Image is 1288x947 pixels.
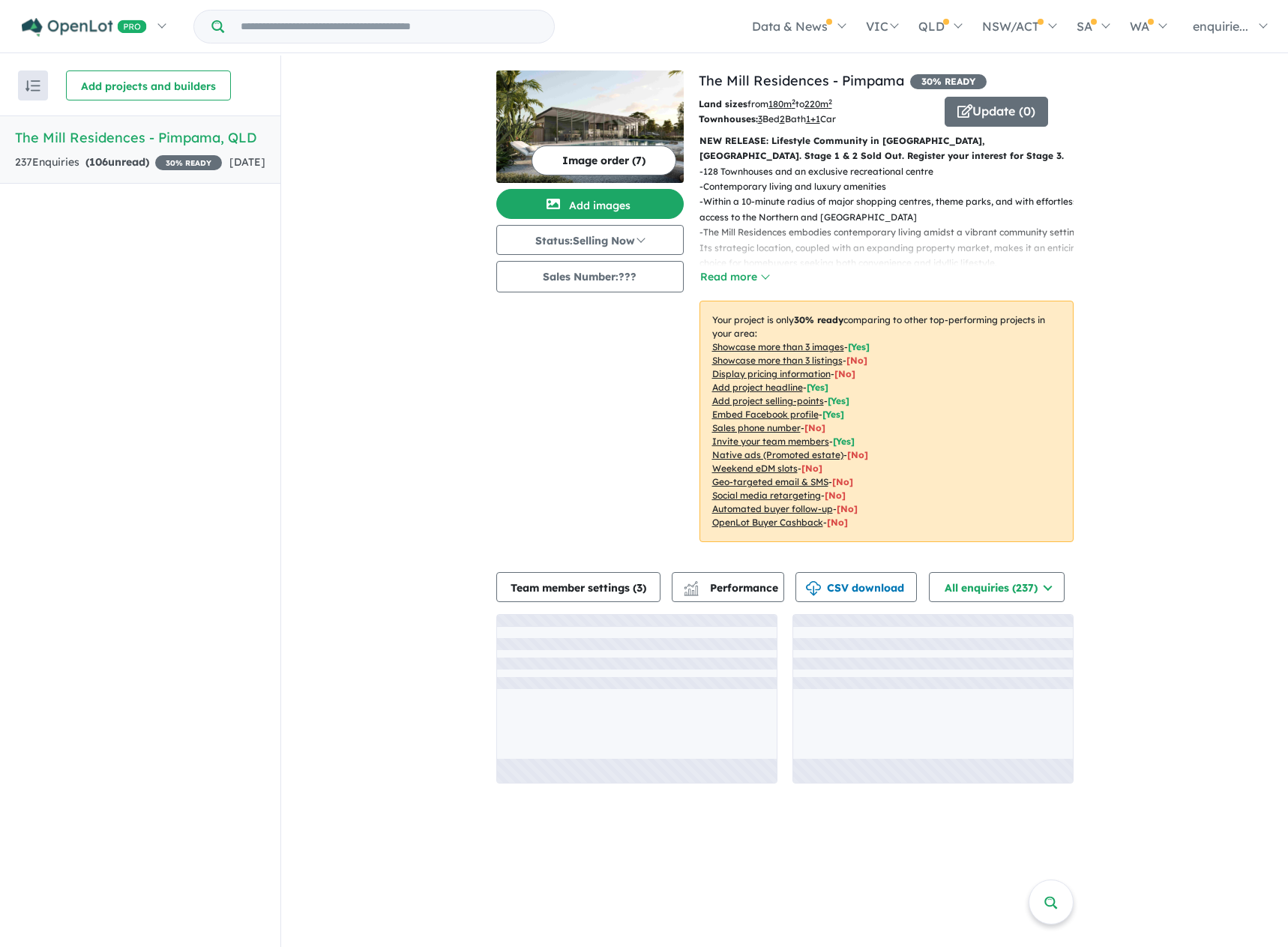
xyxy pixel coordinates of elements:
span: [No] [825,490,846,501]
img: The Mill Residences - Pimpama [496,70,684,183]
u: Automated buyer follow-up [712,503,833,514]
img: line-chart.svg [684,581,697,589]
span: 106 [89,155,108,169]
img: sort.svg [25,80,40,91]
span: [ No ] [804,422,825,433]
span: [No] [827,517,848,528]
button: Status:Selling Now [496,225,684,255]
span: [ Yes ] [833,436,855,447]
u: Add project selling-points [712,395,824,406]
span: 30 % READY [910,74,987,89]
u: Showcase more than 3 listings [712,355,843,366]
u: 2 [780,113,785,124]
u: 1+1 [806,113,820,124]
span: [No] [837,503,858,514]
button: All enquiries (237) [929,572,1065,602]
button: Add projects and builders [66,70,231,100]
h5: The Mill Residences - Pimpama , QLD [15,127,265,148]
button: Add images [496,189,684,219]
span: enquirie... [1193,19,1248,34]
button: Performance [672,572,784,602]
p: NEW RELEASE: Lifestyle Community in [GEOGRAPHIC_DATA], [GEOGRAPHIC_DATA]. Stage 1 & 2 Sold Out. R... [699,133,1074,164]
img: Openlot PRO Logo White [22,18,147,37]
u: Weekend eDM slots [712,463,798,474]
u: OpenLot Buyer Cashback [712,517,823,528]
u: 180 m [768,98,795,109]
p: from [699,97,933,112]
button: Update (0) [945,97,1048,127]
span: [No] [847,449,868,460]
u: Social media retargeting [712,490,821,501]
b: 30 % ready [794,314,843,325]
p: Your project is only comparing to other top-performing projects in your area: - - - - - - - - - -... [699,301,1074,542]
img: download icon [806,581,821,596]
u: Display pricing information [712,368,831,379]
p: - 128 Townhouses and an exclusive recreational centre [699,164,1086,179]
span: [No] [832,476,853,487]
span: [ Yes ] [807,382,828,393]
button: Team member settings (3) [496,572,660,602]
u: 220 m [804,98,832,109]
span: 3 [637,581,643,595]
u: 3 [758,113,762,124]
sup: 2 [828,97,832,106]
b: Land sizes [699,98,747,109]
u: Add project headline [712,382,803,393]
u: Native ads (Promoted estate) [712,449,843,460]
span: [ Yes ] [822,409,844,420]
p: - Within a 10-minute radius of major shopping centres, theme parks, and with effortless access to... [699,194,1086,225]
img: bar-chart.svg [684,586,699,595]
span: [ No ] [834,368,855,379]
strong: ( unread) [85,155,149,169]
u: Showcase more than 3 images [712,341,844,352]
span: to [795,98,832,109]
u: Geo-targeted email & SMS [712,476,828,487]
span: [ Yes ] [848,341,870,352]
span: Performance [686,581,778,595]
div: 237 Enquir ies [15,154,222,172]
p: - The Mill Residences embodies contemporary living amidst a vibrant community setting. Its strate... [699,225,1086,271]
button: Sales Number:??? [496,261,684,292]
b: Townhouses: [699,113,758,124]
u: Embed Facebook profile [712,409,819,420]
p: - Contemporary living and luxury amenities [699,179,1086,194]
u: Invite your team members [712,436,829,447]
span: [ No ] [846,355,867,366]
u: Sales phone number [712,422,801,433]
span: [No] [801,463,822,474]
input: Try estate name, suburb, builder or developer [227,10,551,43]
span: [DATE] [229,155,265,169]
a: The Mill Residences - Pimpama [699,72,904,89]
span: [ Yes ] [828,395,849,406]
button: Image order (7) [532,145,676,175]
button: CSV download [795,572,917,602]
button: Read more [699,268,770,286]
p: Bed Bath Car [699,112,933,127]
span: 30 % READY [155,155,222,170]
sup: 2 [792,97,795,106]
